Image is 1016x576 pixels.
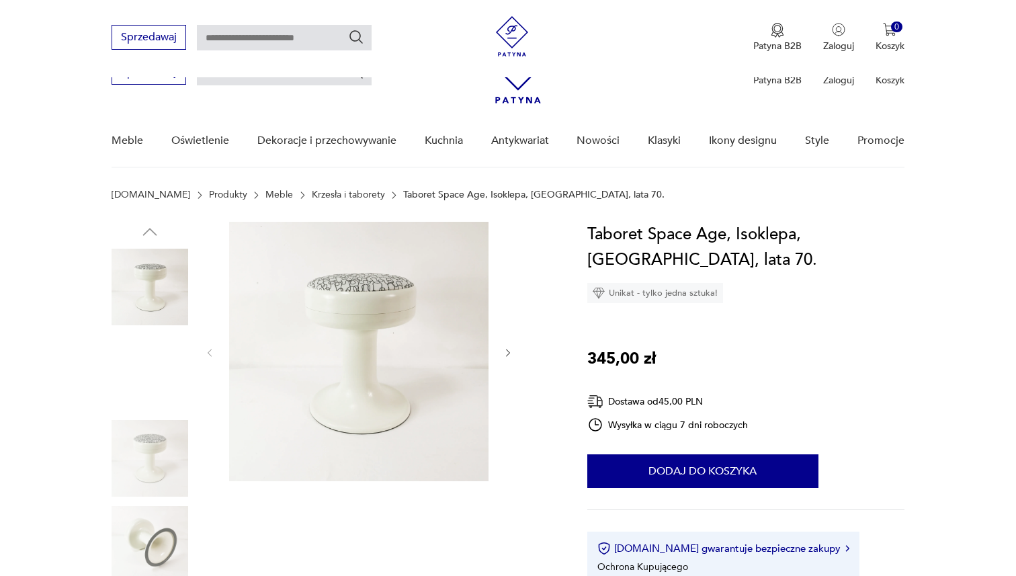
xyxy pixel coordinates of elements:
img: Zdjęcie produktu Taboret Space Age, Isoklepa, Niemcy, lata 70. [112,249,188,325]
img: Ikona koszyka [883,23,896,36]
p: Zaloguj [823,40,854,52]
img: Patyna - sklep z meblami i dekoracjami vintage [492,16,532,56]
img: Zdjęcie produktu Taboret Space Age, Isoklepa, Niemcy, lata 70. [229,222,489,481]
img: Ikona medalu [771,23,784,38]
a: Nowości [577,115,620,167]
a: Antykwariat [491,115,549,167]
button: 0Koszyk [876,23,904,52]
p: Patyna B2B [753,74,802,87]
p: 345,00 zł [587,346,656,372]
img: Zdjęcie produktu Taboret Space Age, Isoklepa, Niemcy, lata 70. [112,335,188,411]
a: Meble [265,190,293,200]
img: Ikona diamentu [593,287,605,299]
p: Koszyk [876,40,904,52]
img: Zdjęcie produktu Taboret Space Age, Isoklepa, Niemcy, lata 70. [112,420,188,497]
a: Kuchnia [425,115,463,167]
a: Meble [112,115,143,167]
a: Sprzedawaj [112,34,186,43]
h1: Taboret Space Age, Isoklepa, [GEOGRAPHIC_DATA], lata 70. [587,222,904,273]
p: Patyna B2B [753,40,802,52]
a: Dekoracje i przechowywanie [257,115,396,167]
a: Oświetlenie [171,115,229,167]
button: Szukaj [348,29,364,45]
a: Ikona medaluPatyna B2B [753,23,802,52]
button: Sprzedawaj [112,25,186,50]
button: Dodaj do koszyka [587,454,818,488]
img: Ikonka użytkownika [832,23,845,36]
a: [DOMAIN_NAME] [112,190,190,200]
img: Ikona certyfikatu [597,542,611,555]
a: Sprzedawaj [112,69,186,78]
img: Ikona dostawy [587,393,603,410]
p: Taboret Space Age, Isoklepa, [GEOGRAPHIC_DATA], lata 70. [403,190,665,200]
li: Ochrona Kupującego [597,561,688,573]
a: Style [805,115,829,167]
button: Patyna B2B [753,23,802,52]
a: Klasyki [648,115,681,167]
div: 0 [891,22,902,33]
button: Zaloguj [823,23,854,52]
a: Promocje [857,115,904,167]
img: Ikona strzałki w prawo [845,545,849,552]
a: Ikony designu [709,115,777,167]
div: Wysyłka w ciągu 7 dni roboczych [587,417,749,433]
div: Unikat - tylko jedna sztuka! [587,283,723,303]
a: Produkty [209,190,247,200]
a: Krzesła i taborety [312,190,385,200]
button: [DOMAIN_NAME] gwarantuje bezpieczne zakupy [597,542,849,555]
p: Koszyk [876,74,904,87]
p: Zaloguj [823,74,854,87]
div: Dostawa od 45,00 PLN [587,393,749,410]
